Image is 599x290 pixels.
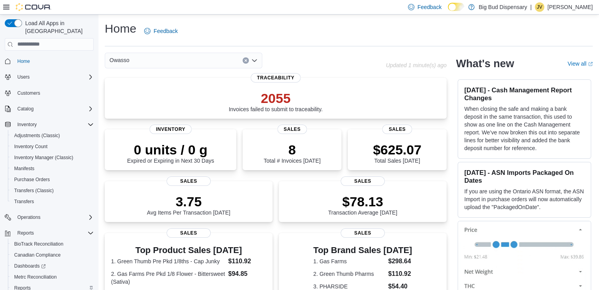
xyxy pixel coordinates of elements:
[417,3,441,11] span: Feedback
[11,250,94,260] span: Canadian Compliance
[17,90,40,96] span: Customers
[14,228,94,238] span: Reports
[14,165,34,172] span: Manifests
[388,257,412,266] dd: $298.64
[229,90,323,106] p: 2055
[11,272,94,282] span: Metrc Reconciliation
[464,187,584,211] p: If you are using the Ontario ASN format, the ASN Import in purchase orders will now automatically...
[17,74,30,80] span: Users
[14,241,63,247] span: BioTrack Reconciliation
[14,154,73,161] span: Inventory Manager (Classic)
[8,272,97,283] button: Metrc Reconciliation
[14,104,94,114] span: Catalog
[11,261,94,271] span: Dashboards
[111,257,225,265] dt: 1. Green Thumb Pre Pkd 1/8ths - Cap Junky
[154,27,178,35] span: Feedback
[14,252,61,258] span: Canadian Compliance
[14,132,60,139] span: Adjustments (Classic)
[478,2,527,12] p: Big Bud Dispensary
[250,73,300,83] span: Traceability
[229,90,323,112] div: Invoices failed to submit to traceability.
[14,263,46,269] span: Dashboards
[14,88,43,98] a: Customers
[14,72,94,82] span: Users
[567,61,593,67] a: View allExternal link
[14,143,48,150] span: Inventory Count
[8,196,97,207] button: Transfers
[547,2,593,12] p: [PERSON_NAME]
[328,194,397,209] p: $78.13
[11,153,76,162] a: Inventory Manager (Classic)
[17,214,41,220] span: Operations
[14,72,33,82] button: Users
[11,164,37,173] a: Manifests
[313,257,385,265] dt: 1. Gas Farms
[17,106,33,112] span: Catalog
[11,186,57,195] a: Transfers (Classic)
[448,3,464,11] input: Dark Mode
[464,105,584,152] p: When closing the safe and making a bank deposit in the same transaction, this used to show as one...
[22,19,94,35] span: Load All Apps in [GEOGRAPHIC_DATA]
[14,274,57,280] span: Metrc Reconciliation
[14,56,94,66] span: Home
[11,239,67,249] a: BioTrack Reconciliation
[14,187,54,194] span: Transfers (Classic)
[11,239,94,249] span: BioTrack Reconciliation
[167,228,211,238] span: Sales
[14,176,50,183] span: Purchase Orders
[17,230,34,236] span: Reports
[388,269,412,279] dd: $110.92
[341,176,385,186] span: Sales
[341,228,385,238] span: Sales
[11,261,49,271] a: Dashboards
[17,121,37,128] span: Inventory
[386,62,447,68] p: Updated 1 minute(s) ago
[127,142,214,164] div: Expired or Expiring in Next 30 Days
[14,57,33,66] a: Home
[313,270,385,278] dt: 2. Green Thumb Pharms
[11,142,51,151] a: Inventory Count
[2,72,97,83] button: Users
[251,57,258,64] button: Open list of options
[14,120,40,129] button: Inventory
[8,152,97,163] button: Inventory Manager (Classic)
[11,175,53,184] a: Purchase Orders
[263,142,320,158] p: 8
[11,197,37,206] a: Transfers
[464,86,584,102] h3: [DATE] - Cash Management Report Changes
[14,228,37,238] button: Reports
[537,2,542,12] span: JV
[11,186,94,195] span: Transfers (Classic)
[2,103,97,114] button: Catalog
[263,142,320,164] div: Total # Invoices [DATE]
[14,198,34,205] span: Transfers
[16,3,51,11] img: Cova
[2,119,97,130] button: Inventory
[150,125,192,134] span: Inventory
[127,142,214,158] p: 0 units / 0 g
[313,246,412,255] h3: Top Brand Sales [DATE]
[535,2,544,12] div: Jonathan Vaughn
[147,194,230,209] p: 3.75
[2,55,97,67] button: Home
[14,88,94,98] span: Customers
[11,272,60,282] a: Metrc Reconciliation
[167,176,211,186] span: Sales
[8,185,97,196] button: Transfers (Classic)
[11,197,94,206] span: Transfers
[17,58,30,64] span: Home
[147,194,230,216] div: Avg Items Per Transaction [DATE]
[111,270,225,286] dt: 2. Gas Farms Pre Pkd 1/8 Flower - Bittersweet (Sativa)
[373,142,421,158] p: $625.07
[11,153,94,162] span: Inventory Manager (Classic)
[373,142,421,164] div: Total Sales [DATE]
[11,131,63,140] a: Adjustments (Classic)
[105,21,136,37] h1: Home
[8,261,97,272] a: Dashboards
[243,57,249,64] button: Clear input
[11,142,94,151] span: Inventory Count
[2,212,97,223] button: Operations
[8,141,97,152] button: Inventory Count
[14,104,37,114] button: Catalog
[14,213,94,222] span: Operations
